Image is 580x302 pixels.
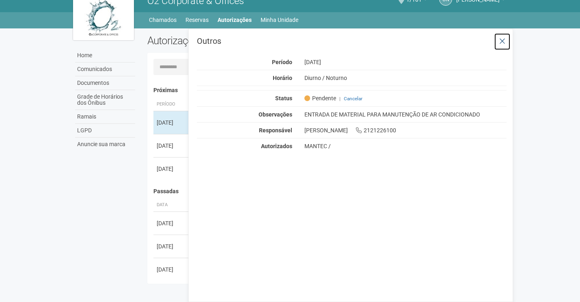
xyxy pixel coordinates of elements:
h2: Autorizações [147,35,321,47]
a: Home [75,49,135,63]
h4: Passadas [153,188,501,194]
span: | [339,96,341,101]
strong: Autorizados [261,143,292,149]
div: [DATE] [157,265,187,274]
a: Ramais [75,110,135,124]
div: [DATE] [298,58,513,66]
div: [PERSON_NAME] 2121226100 [298,127,513,134]
div: Diurno / Noturno [298,74,513,82]
a: Anuncie sua marca [75,138,135,151]
div: MANTEC / [304,142,507,150]
strong: Horário [273,75,292,81]
strong: Responsável [259,127,292,134]
strong: Status [275,95,292,101]
div: [DATE] [157,142,187,150]
div: [DATE] [157,119,187,127]
h4: Próximas [153,87,501,93]
h3: Outros [197,37,507,45]
th: Período [153,98,190,111]
a: Documentos [75,76,135,90]
div: [DATE] [157,219,187,227]
a: Chamados [149,14,177,26]
a: Reservas [185,14,209,26]
strong: Período [272,59,292,65]
span: Pendente [304,95,336,102]
div: [DATE] [157,165,187,173]
a: Comunicados [75,63,135,76]
div: ENTRADA DE MATERIAL PARA MANUTENÇÃO DE AR CONDICIONADO [298,111,513,118]
a: Grade de Horários dos Ônibus [75,90,135,110]
th: Data [153,198,190,212]
a: Cancelar [344,96,362,101]
a: Autorizações [218,14,252,26]
a: Minha Unidade [261,14,298,26]
a: LGPD [75,124,135,138]
div: [DATE] [157,242,187,250]
strong: Observações [259,111,292,118]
